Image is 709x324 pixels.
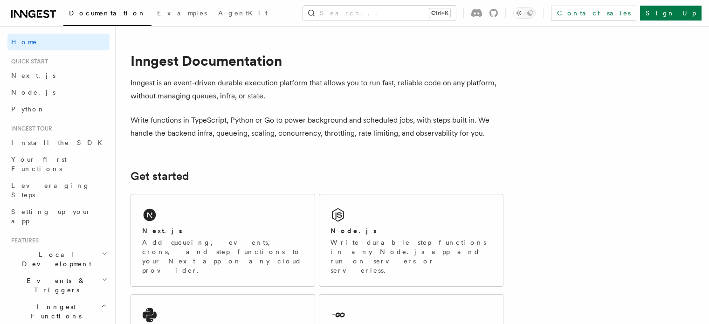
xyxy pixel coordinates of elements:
[131,52,503,69] h1: Inngest Documentation
[11,105,45,113] span: Python
[142,238,303,275] p: Add queueing, events, crons, and step functions to your Next app on any cloud provider.
[7,151,110,177] a: Your first Functions
[213,3,273,25] a: AgentKit
[11,89,55,96] span: Node.js
[11,182,90,199] span: Leveraging Steps
[131,194,315,287] a: Next.jsAdd queueing, events, crons, and step functions to your Next app on any cloud provider.
[7,134,110,151] a: Install the SDK
[69,9,146,17] span: Documentation
[551,6,636,21] a: Contact sales
[513,7,536,19] button: Toggle dark mode
[429,8,450,18] kbd: Ctrl+K
[142,226,182,235] h2: Next.js
[7,272,110,298] button: Events & Triggers
[640,6,702,21] a: Sign Up
[7,276,102,295] span: Events & Triggers
[11,72,55,79] span: Next.js
[7,58,48,65] span: Quick start
[63,3,151,26] a: Documentation
[7,84,110,101] a: Node.js
[330,226,377,235] h2: Node.js
[11,156,67,172] span: Your first Functions
[7,237,39,244] span: Features
[7,34,110,50] a: Home
[7,125,52,132] span: Inngest tour
[7,246,110,272] button: Local Development
[7,67,110,84] a: Next.js
[7,203,110,229] a: Setting up your app
[11,208,91,225] span: Setting up your app
[7,177,110,203] a: Leveraging Steps
[319,194,503,287] a: Node.jsWrite durable step functions in any Node.js app and run on servers or serverless.
[218,9,268,17] span: AgentKit
[7,250,102,269] span: Local Development
[157,9,207,17] span: Examples
[7,101,110,117] a: Python
[131,114,503,140] p: Write functions in TypeScript, Python or Go to power background and scheduled jobs, with steps bu...
[303,6,456,21] button: Search...Ctrl+K
[11,37,37,47] span: Home
[11,139,108,146] span: Install the SDK
[131,170,189,183] a: Get started
[151,3,213,25] a: Examples
[330,238,492,275] p: Write durable step functions in any Node.js app and run on servers or serverless.
[131,76,503,103] p: Inngest is an event-driven durable execution platform that allows you to run fast, reliable code ...
[7,302,101,321] span: Inngest Functions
